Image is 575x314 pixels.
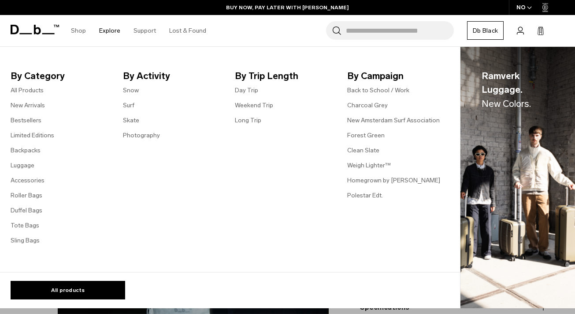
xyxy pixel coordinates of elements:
[347,191,383,200] a: Polestar Edt.
[347,101,388,110] a: Charcoal Grey
[11,69,109,83] span: By Category
[235,116,261,125] a: Long Trip
[11,281,125,299] a: All products
[99,15,120,46] a: Explore
[11,116,41,125] a: Bestsellers
[11,131,54,140] a: Limited Editions
[11,221,39,230] a: Tote Bags
[235,86,258,95] a: Day Trip
[11,206,42,215] a: Duffel Bags
[11,236,40,245] a: Sling Bags
[11,146,41,155] a: Backpacks
[169,15,206,46] a: Lost & Found
[11,176,45,185] a: Accessories
[347,69,445,83] span: By Campaign
[347,131,385,140] a: Forest Green
[123,101,134,110] a: Surf
[123,131,160,140] a: Photography
[347,146,379,155] a: Clean Slate
[482,98,531,109] span: New Colors.
[235,101,273,110] a: Weekend Trip
[11,101,45,110] a: New Arrivals
[460,47,575,309] a: Ramverk Luggage.New Colors. Db
[11,191,42,200] a: Roller Bags
[347,161,391,170] a: Weigh Lighter™
[123,116,139,125] a: Skate
[11,86,44,95] a: All Products
[123,69,221,83] span: By Activity
[71,15,86,46] a: Shop
[460,47,575,309] img: Db
[482,69,554,111] span: Ramverk Luggage.
[347,116,440,125] a: New Amsterdam Surf Association
[11,161,34,170] a: Luggage
[134,15,156,46] a: Support
[235,69,333,83] span: By Trip Length
[347,86,409,95] a: Back to School / Work
[226,4,349,11] a: BUY NOW, PAY LATER WITH [PERSON_NAME]
[467,21,504,40] a: Db Black
[64,15,213,46] nav: Main Navigation
[347,176,440,185] a: Homegrown by [PERSON_NAME]
[123,86,139,95] a: Snow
